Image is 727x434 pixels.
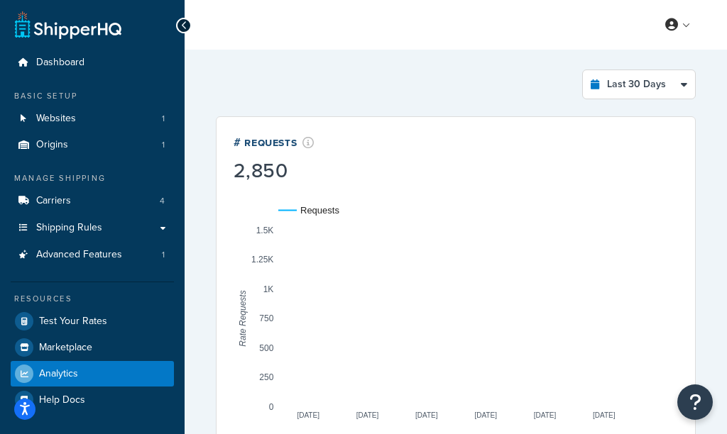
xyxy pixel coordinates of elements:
[356,411,379,419] text: [DATE]
[300,205,339,216] text: Requests
[11,387,174,413] a: Help Docs
[162,139,165,151] span: 1
[162,113,165,125] span: 1
[162,249,165,261] span: 1
[251,255,273,265] text: 1.25K
[39,342,92,354] span: Marketplace
[259,313,273,323] text: 750
[11,335,174,360] a: Marketplace
[234,134,315,150] div: # Requests
[39,394,85,406] span: Help Docs
[11,293,174,305] div: Resources
[160,195,165,207] span: 4
[36,57,84,69] span: Dashboard
[36,222,102,234] span: Shipping Rules
[36,139,68,151] span: Origins
[534,411,557,419] text: [DATE]
[297,411,319,419] text: [DATE]
[11,106,174,132] li: Websites
[36,249,122,261] span: Advanced Features
[11,172,174,184] div: Manage Shipping
[39,368,78,380] span: Analytics
[11,188,174,214] li: Carriers
[415,411,438,419] text: [DATE]
[474,411,497,419] text: [DATE]
[11,132,174,158] a: Origins1
[234,161,315,181] div: 2,850
[39,316,107,328] span: Test Your Rates
[36,195,71,207] span: Carriers
[677,384,713,420] button: Open Resource Center
[259,343,273,353] text: 500
[11,242,174,268] a: Advanced Features1
[238,290,248,346] text: Rate Requests
[11,132,174,158] li: Origins
[11,242,174,268] li: Advanced Features
[263,284,274,294] text: 1K
[11,215,174,241] a: Shipping Rules
[11,361,174,386] a: Analytics
[11,50,174,76] a: Dashboard
[11,308,174,334] a: Test Your Rates
[259,372,273,382] text: 250
[11,106,174,132] a: Websites1
[36,113,76,125] span: Websites
[11,90,174,102] div: Basic Setup
[256,226,274,235] text: 1.5K
[593,411,616,419] text: [DATE]
[269,402,274,412] text: 0
[11,188,174,214] a: Carriers4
